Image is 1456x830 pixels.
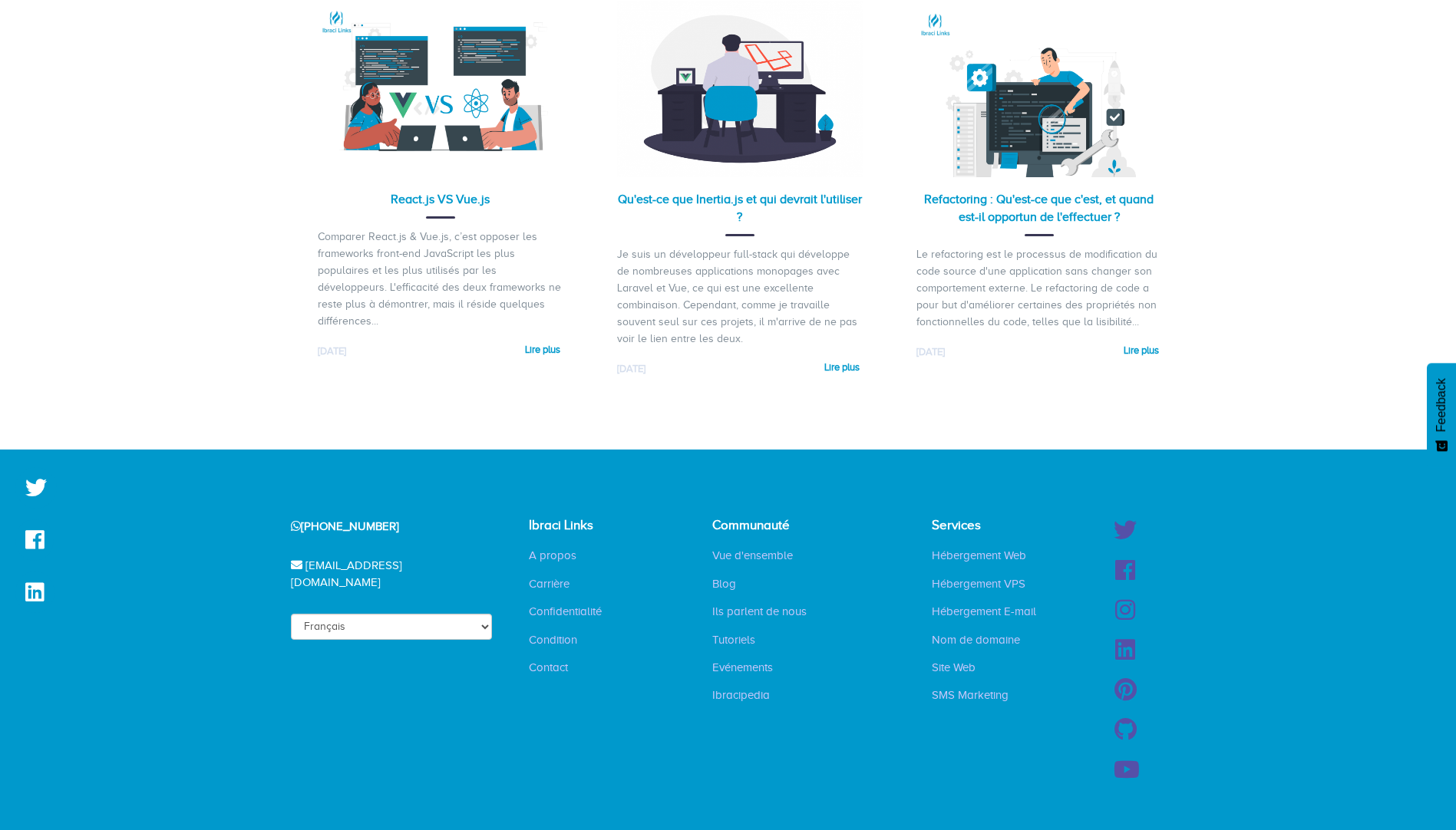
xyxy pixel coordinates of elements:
a: Condition [517,632,589,647]
img: Qu'est-ce que Inertia.js et qui devrait l'utiliser ? [617,1,863,177]
img: React.js VS Vue.js [318,1,563,177]
div: [DATE] [617,362,740,377]
button: Feedback - Afficher l’enquête [1427,363,1456,467]
a: Hébergement E-mail [920,604,1048,619]
a: A propos [517,548,588,563]
a: Blog [701,576,748,591]
a: React.js VS Vue.js [391,193,490,206]
h4: Communauté [712,519,818,533]
div: [DATE] [916,345,1039,360]
a: Hébergement VPS [920,576,1037,591]
a: Lire plus [824,357,860,379]
span: Feedback [1435,378,1448,432]
a: Tutoriels [701,632,767,647]
a: Qu'est-ce que Inertia.js et qui devrait l'utiliser ? [618,193,862,224]
h4: Ibraci Links [529,519,629,533]
a: Contact [517,660,579,675]
a: Vue d'ensemble [701,548,804,563]
a: Refactoring : Qu'est-ce que c'est, et quand est-il opportun de l'effectuer ? [924,193,1154,224]
div: [PHONE_NUMBER] [272,507,493,546]
a: Site Web [920,660,987,675]
div: [DATE] [318,344,441,359]
img: Refactoring : Qu'est-ce que c'est, et quand est-il opportun de l'effectuer ? [916,1,1162,177]
div: [EMAIL_ADDRESS][DOMAIN_NAME] [272,546,493,602]
a: Evénements [701,660,784,675]
a: Hébergement Web [920,548,1038,563]
div: Je suis un développeur full-stack qui développe de nombreuses applications monopages avec Laravel... [617,246,863,347]
a: Nom de domaine [920,632,1032,647]
div: Comparer React.js & Vue.js, c’est opposer les frameworks front-end JavaScript les plus populaires... [318,229,563,330]
h4: Services [932,519,1048,533]
div: Le refactoring est le processus de modification du code source d'une application sans changer son... [916,246,1162,331]
a: Ils parlent de nous [701,604,818,619]
a: Lire plus [525,339,560,361]
a: SMS Marketing [920,687,1020,703]
a: Ibracipedia [701,687,781,703]
a: Confidentialité [517,604,613,619]
a: Lire plus [1124,340,1159,362]
a: Carrière [517,576,581,591]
